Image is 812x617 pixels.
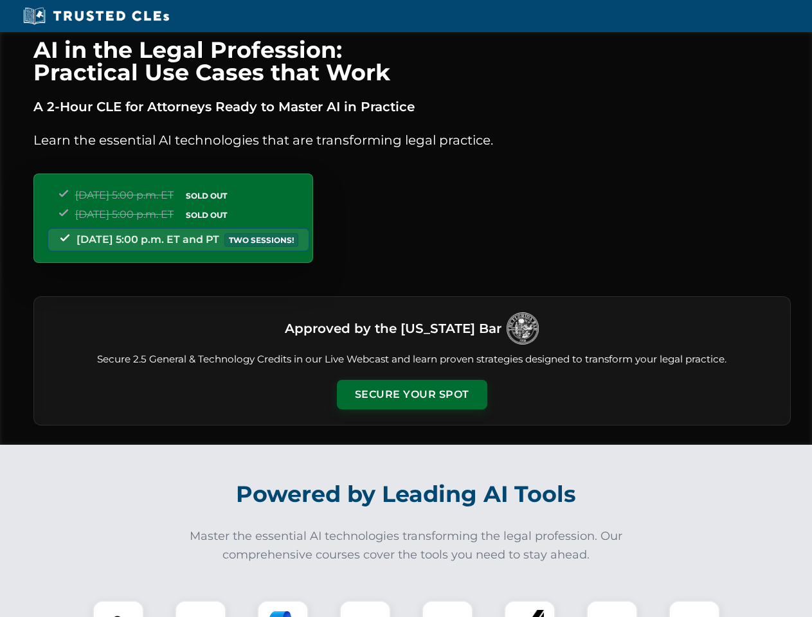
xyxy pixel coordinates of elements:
button: Secure Your Spot [337,380,487,409]
span: [DATE] 5:00 p.m. ET [75,189,174,201]
h2: Powered by Leading AI Tools [50,472,762,517]
h1: AI in the Legal Profession: Practical Use Cases that Work [33,39,791,84]
img: Logo [507,312,539,344]
p: Secure 2.5 General & Technology Credits in our Live Webcast and learn proven strategies designed ... [50,352,775,367]
span: SOLD OUT [181,208,231,222]
p: Learn the essential AI technologies that are transforming legal practice. [33,130,791,150]
p: A 2-Hour CLE for Attorneys Ready to Master AI in Practice [33,96,791,117]
p: Master the essential AI technologies transforming the legal profession. Our comprehensive courses... [181,527,631,564]
span: [DATE] 5:00 p.m. ET [75,208,174,220]
span: SOLD OUT [181,189,231,202]
h3: Approved by the [US_STATE] Bar [285,317,501,340]
img: Trusted CLEs [19,6,173,26]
